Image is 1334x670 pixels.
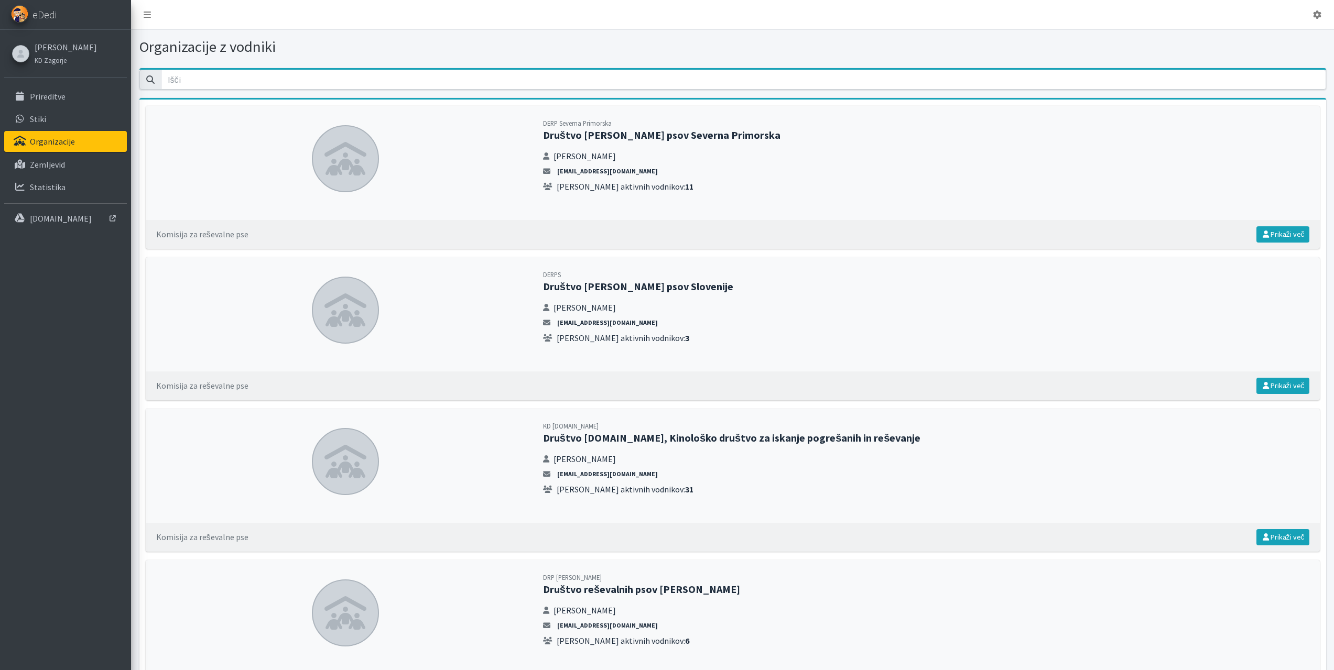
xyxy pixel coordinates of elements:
span: eDedi [32,7,57,23]
span: [PERSON_NAME] aktivnih vodnikov: [557,634,689,647]
a: Statistika [4,177,127,197]
p: Organizacije [30,136,75,147]
p: [DOMAIN_NAME] [30,213,92,224]
a: Stiki [4,108,127,129]
span: [PERSON_NAME] [554,301,616,314]
a: Prikaži več [1256,529,1309,545]
a: Prikaži več [1256,226,1309,243]
small: KD [DOMAIN_NAME] [543,422,599,430]
p: Zemljevid [30,159,65,170]
a: [EMAIL_ADDRESS][DOMAIN_NAME] [555,318,660,327]
p: Stiki [30,114,46,124]
span: [PERSON_NAME] aktivnih vodnikov: [557,180,693,193]
h1: Organizacije z vodniki [139,38,729,56]
a: Zemljevid [4,154,127,175]
div: Komisija za reševalne pse [156,531,248,543]
a: Organizacije [4,131,127,152]
div: Komisija za reševalne pse [156,228,248,240]
small: KD Zagorje [35,56,67,64]
h2: Društvo reševalnih psov [PERSON_NAME] [543,583,1309,596]
p: Prireditve [30,91,66,102]
a: [EMAIL_ADDRESS][DOMAIN_NAME] [555,469,660,479]
span: [PERSON_NAME] [554,453,616,465]
small: DRP [PERSON_NAME] [543,573,602,581]
strong: 3 [685,333,689,343]
small: DERPS [543,270,561,279]
h2: Društvo [PERSON_NAME] psov Slovenije [543,280,1309,293]
div: Komisija za reševalne pse [156,379,248,392]
input: Išči [161,70,1326,90]
strong: 31 [685,484,693,495]
span: [PERSON_NAME] aktivnih vodnikov: [557,332,689,344]
a: [EMAIL_ADDRESS][DOMAIN_NAME] [555,621,660,630]
strong: 6 [685,635,689,646]
a: KD Zagorje [35,53,97,66]
a: Prikaži več [1256,378,1309,394]
p: Statistika [30,182,66,192]
a: [EMAIL_ADDRESS][DOMAIN_NAME] [555,167,660,176]
span: [PERSON_NAME] [554,150,616,162]
a: Prireditve [4,86,127,107]
a: [PERSON_NAME] [35,41,97,53]
a: [DOMAIN_NAME] [4,208,127,229]
small: DERP Severna Primorska [543,119,612,127]
h2: Društvo [DOMAIN_NAME], Kinološko društvo za iskanje pogrešanih in reševanje [543,432,1309,444]
img: eDedi [11,5,28,23]
h2: Društvo [PERSON_NAME] psov Severna Primorska [543,129,1309,141]
span: [PERSON_NAME] aktivnih vodnikov: [557,483,693,496]
span: [PERSON_NAME] [554,604,616,617]
strong: 11 [685,181,693,192]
